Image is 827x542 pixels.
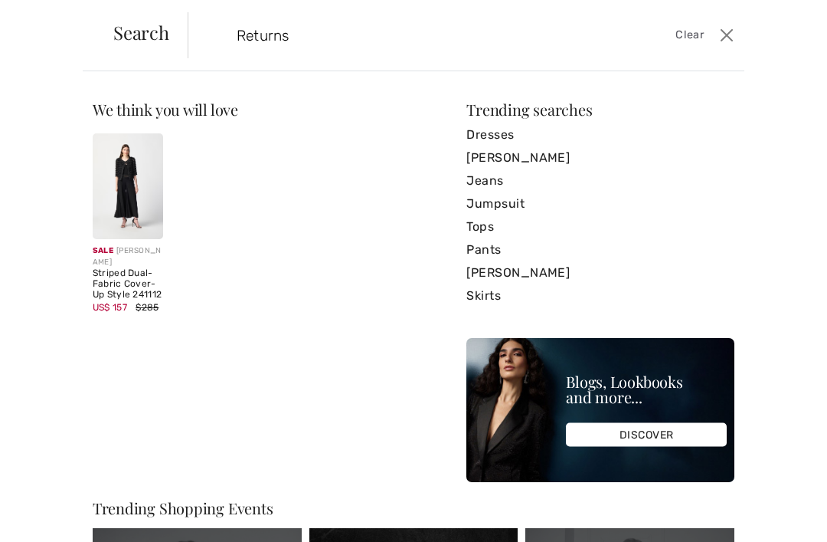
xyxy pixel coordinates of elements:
[93,246,113,255] span: Sale
[566,374,727,405] div: Blogs, Lookbooks and more...
[466,215,734,238] a: Tops
[38,11,69,25] span: Chat
[466,123,734,146] a: Dresses
[93,245,163,268] div: [PERSON_NAME]
[716,23,738,48] button: Close
[466,338,734,482] img: Blogs, Lookbooks and more...
[566,423,727,447] div: DISCOVER
[466,146,734,169] a: [PERSON_NAME]
[93,501,734,516] div: Trending Shopping Events
[93,302,127,313] span: US$ 157
[113,23,169,41] span: Search
[466,169,734,192] a: Jeans
[225,12,593,58] input: TYPE TO SEARCH
[466,261,734,284] a: [PERSON_NAME]
[675,27,704,44] span: Clear
[93,99,238,120] span: We think you will love
[466,284,734,307] a: Skirts
[93,133,163,239] img: Striped Dual-Fabric Cover-Up Style 241112. Black
[93,268,163,300] div: Striped Dual-Fabric Cover-Up Style 241112
[466,238,734,261] a: Pants
[466,102,734,117] div: Trending searches
[136,302,159,313] span: $285
[466,192,734,215] a: Jumpsuit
